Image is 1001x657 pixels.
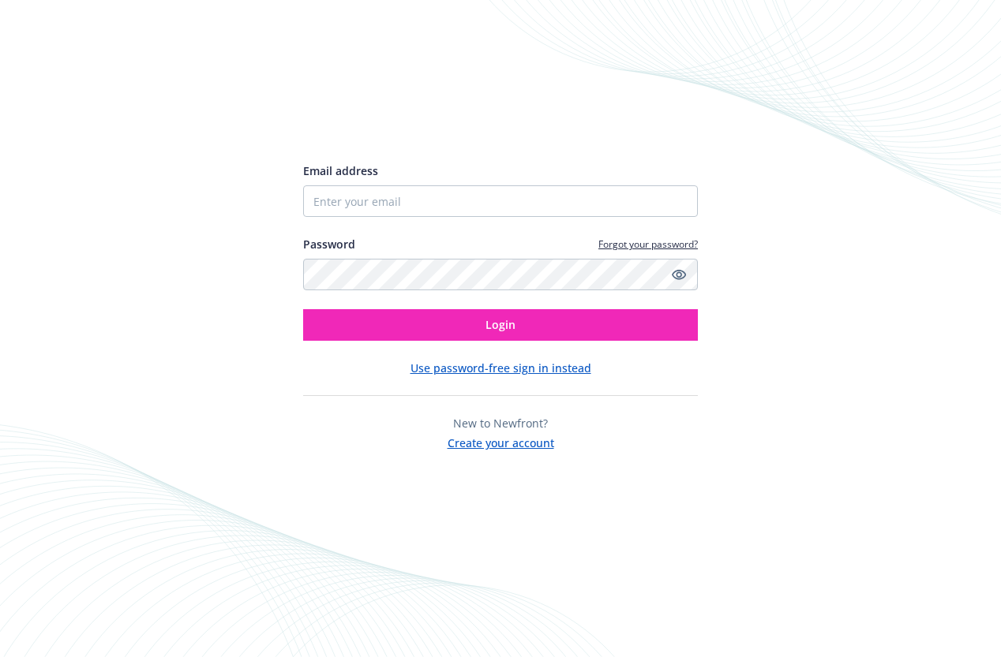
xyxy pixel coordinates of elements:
img: Newfront logo [303,106,452,133]
a: Show password [669,265,688,284]
a: Forgot your password? [598,237,698,251]
input: Enter your password [303,259,698,290]
span: Login [486,317,515,332]
span: New to Newfront? [453,416,548,431]
input: Enter your email [303,185,698,217]
button: Login [303,309,698,341]
label: Password [303,236,355,252]
span: Email address [303,163,378,178]
button: Create your account [448,431,554,451]
button: Use password-free sign in instead [411,360,591,376]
